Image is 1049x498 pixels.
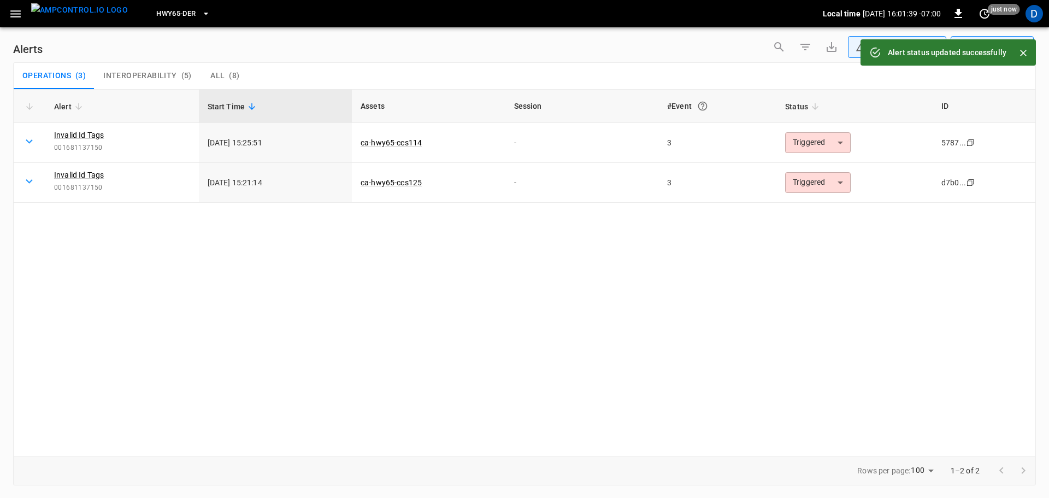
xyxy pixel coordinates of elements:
[352,90,505,123] th: Assets
[361,178,422,187] a: ca-hwy65-ccs125
[505,90,659,123] th: Session
[54,100,86,113] span: Alert
[988,4,1020,15] span: just now
[856,42,929,53] div: Unresolved
[863,8,941,19] p: [DATE] 16:01:39 -07:00
[152,3,214,25] button: HWY65-DER
[208,100,260,113] span: Start Time
[965,177,976,189] div: copy
[54,169,104,180] a: Invalid Id Tags
[1026,5,1043,22] div: profile-icon
[693,96,712,116] button: An event is a single occurrence of an issue. An alert groups related events for the same asset, m...
[933,90,1035,123] th: ID
[54,183,190,194] span: 001681137150
[976,5,993,22] button: set refresh interval
[199,123,352,163] td: [DATE] 15:25:51
[857,465,910,476] p: Rows per page:
[785,100,822,113] span: Status
[785,172,851,193] div: Triggered
[823,8,861,19] p: Local time
[505,123,659,163] td: -
[941,137,966,148] div: 5787...
[941,177,966,188] div: d7b0...
[54,143,190,154] span: 001681137150
[181,71,192,81] span: ( 5 )
[54,130,104,140] a: Invalid Id Tags
[505,163,659,203] td: -
[1015,45,1032,61] button: Close
[785,132,851,153] div: Triggered
[888,43,1006,62] div: Alert status updated successfully
[658,123,776,163] td: 3
[199,163,352,203] td: [DATE] 15:21:14
[75,71,86,81] span: ( 3 )
[658,163,776,203] td: 3
[22,71,71,81] span: Operations
[229,71,239,81] span: ( 8 )
[103,71,176,81] span: Interoperability
[13,40,43,58] h6: Alerts
[951,465,980,476] p: 1–2 of 2
[911,462,937,478] div: 100
[361,138,422,147] a: ca-hwy65-ccs114
[210,71,225,81] span: All
[971,37,1034,57] div: Last 24 hrs
[965,137,976,149] div: copy
[156,8,196,20] span: HWY65-DER
[31,3,128,17] img: ampcontrol.io logo
[667,96,768,116] div: #Event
